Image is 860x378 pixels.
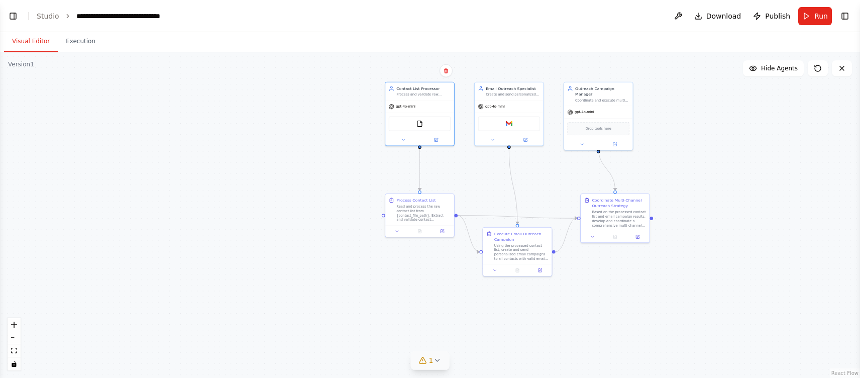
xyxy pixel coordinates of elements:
[396,105,415,109] span: gpt-4o-mini
[396,85,451,91] div: Contact List Processor
[396,204,451,222] div: Read and process the raw contact list from {contact_file_path}. Extract and validate contact info...
[603,233,627,240] button: No output available
[396,198,436,203] div: Process Contact List
[8,331,21,344] button: zoom out
[37,12,59,20] a: Studio
[416,120,423,127] img: FileReadTool
[429,355,434,365] span: 1
[385,82,455,146] div: Contact List ProcessorProcess and validate raw contact lists from {contact_file_path}, extracting...
[838,9,852,23] button: Show right sidebar
[58,31,103,52] button: Execution
[420,137,452,143] button: Open in side panel
[575,98,629,103] div: Coordinate and execute multi-channel outreach campaigns across email, SMS, and available messagin...
[530,267,550,273] button: Open in side panel
[486,92,540,97] div: Create and send personalized email campaigns to leads from the processed contact list, using comp...
[8,60,34,68] div: Version 1
[506,149,520,224] g: Edge from c5e56548-fe80-46d5-9a1a-4e00aee30601 to 484c658c-cb2a-497f-bdcc-2c0bd96484f6
[831,370,858,376] a: React Flow attribution
[814,11,828,21] span: Run
[599,141,630,147] button: Open in side panel
[509,137,541,143] button: Open in side panel
[798,7,832,25] button: Run
[592,210,646,228] div: Based on the processed contact list and email campaign results, develop and coordinate a comprehe...
[37,11,189,21] nav: breadcrumb
[506,120,512,127] img: Gmail
[765,11,790,21] span: Publish
[749,7,794,25] button: Publish
[433,228,452,234] button: Open in side panel
[417,149,422,191] g: Edge from 8a182f86-86fb-4abb-89d7-d51d30db973b to f144c21d-5420-48cd-ab5c-40e11a74dfb8
[564,82,633,151] div: Outreach Campaign ManagerCoordinate and execute multi-channel outreach campaigns across email, SM...
[474,82,544,146] div: Email Outreach SpecialistCreate and send personalized email campaigns to leads from the processed...
[580,194,650,243] div: Coordinate Multi-Channel Outreach StrategyBased on the processed contact list and email campaign ...
[596,148,618,191] g: Edge from f0355993-dc9a-417c-bd8e-ecfcfd7ab399 to 274620fc-6dd2-4bcd-9e16-937fa060a541
[556,216,577,255] g: Edge from 484c658c-cb2a-497f-bdcc-2c0bd96484f6 to 274620fc-6dd2-4bcd-9e16-937fa060a541
[8,344,21,357] button: fit view
[494,231,549,242] div: Execute Email Outreach Campaign
[458,213,577,221] g: Edge from f144c21d-5420-48cd-ab5c-40e11a74dfb8 to 274620fc-6dd2-4bcd-9e16-937fa060a541
[8,318,21,370] div: React Flow controls
[505,267,529,273] button: No output available
[8,318,21,331] button: zoom in
[761,64,798,72] span: Hide Agents
[575,85,629,97] div: Outreach Campaign Manager
[706,11,741,21] span: Download
[385,194,455,237] div: Process Contact ListRead and process the raw contact list from {contact_file_path}. Extract and v...
[8,357,21,370] button: toggle interactivity
[485,105,505,109] span: gpt-4o-mini
[743,60,804,76] button: Hide Agents
[411,351,450,370] button: 1
[458,213,479,254] g: Edge from f144c21d-5420-48cd-ab5c-40e11a74dfb8 to 484c658c-cb2a-497f-bdcc-2c0bd96484f6
[494,243,549,261] div: Using the processed contact list, create and send personalized email campaigns to all contacts wi...
[690,7,745,25] button: Download
[408,228,432,234] button: No output available
[575,110,594,115] span: gpt-4o-mini
[396,92,451,97] div: Process and validate raw contact lists from {contact_file_path}, extracting and organizing contac...
[585,126,611,131] span: Drop tools here
[486,85,540,91] div: Email Outreach Specialist
[6,9,20,23] button: Show left sidebar
[592,198,646,209] div: Coordinate Multi-Channel Outreach Strategy
[440,64,453,77] button: Delete node
[483,227,553,276] div: Execute Email Outreach CampaignUsing the processed contact list, create and send personalized ema...
[628,233,647,240] button: Open in side panel
[4,31,58,52] button: Visual Editor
